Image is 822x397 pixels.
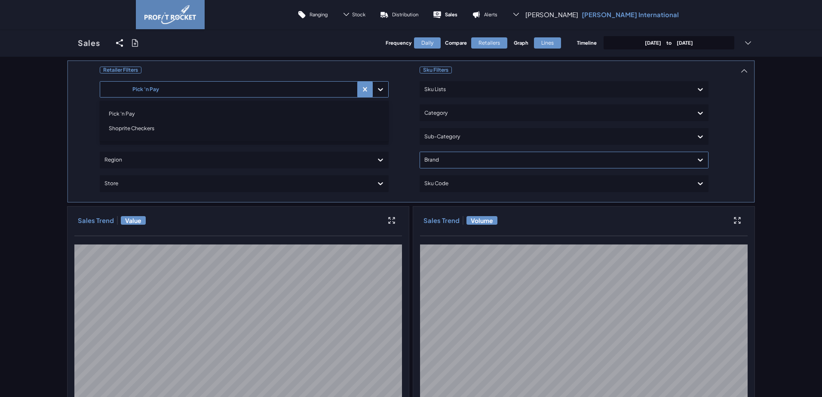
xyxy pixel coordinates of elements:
[420,67,452,73] span: Sku Filters
[424,82,688,96] div: Sku Lists
[471,37,507,49] div: Retailers
[466,216,497,225] span: Volume
[78,216,114,225] h3: Sales Trend
[392,11,418,18] p: Distribution
[445,40,467,46] h4: Compare
[67,29,111,57] a: Sales
[661,40,677,46] span: to
[386,40,410,46] h4: Frequency
[104,107,385,121] div: Pick 'n Pay
[445,11,457,18] p: Sales
[582,10,679,19] p: [PERSON_NAME] International
[104,177,368,190] div: Store
[645,40,693,46] p: [DATE] [DATE]
[424,177,688,190] div: Sku Code
[424,106,688,120] div: Category
[100,67,141,73] span: Retailer Filters
[290,4,335,25] a: Ranging
[426,4,465,25] a: Sales
[104,153,368,167] div: Region
[310,11,328,18] p: Ranging
[465,4,505,25] a: Alerts
[414,37,441,49] div: Daily
[373,4,426,25] a: Distribution
[484,11,497,18] p: Alerts
[514,40,530,46] h4: Graph
[424,130,688,144] div: Sub-Category
[525,10,578,19] span: [PERSON_NAME]
[352,11,365,18] span: Stock
[144,5,196,24] img: image
[104,82,187,96] div: Pick 'n Pay
[577,40,597,46] h4: Timeline
[424,153,688,167] div: Brand
[534,37,561,49] div: Lines
[423,216,460,225] h3: Sales Trend
[121,216,146,225] span: Value
[104,121,385,136] div: Shoprite Checkers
